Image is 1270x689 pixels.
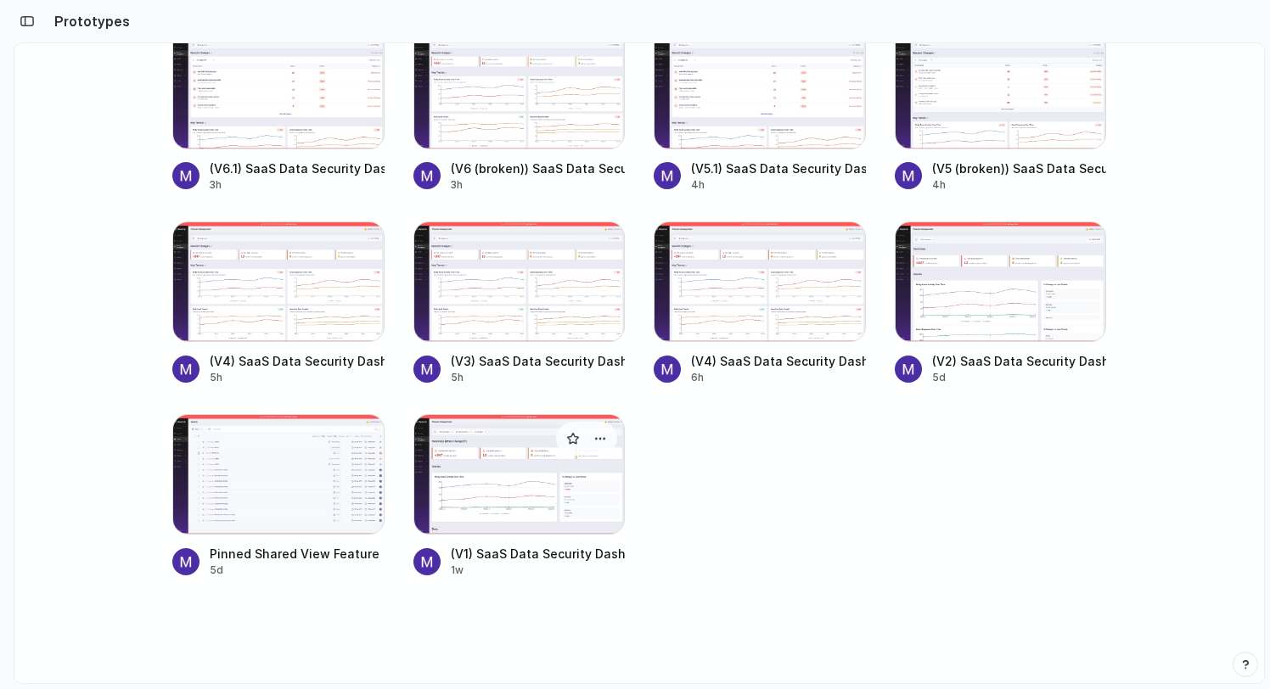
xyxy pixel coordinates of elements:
div: (V2) SaaS Data Security Dashboard [932,352,1107,370]
div: (V6.1) SaaS Data Security Dashboard [210,160,385,177]
a: (V1) SaaS Data Security Dashboard(V1) SaaS Data Security Dashboard1w [413,414,626,578]
div: (V1) SaaS Data Security Dashboard [451,545,626,563]
div: (V5.1) SaaS Data Security Dashboard [691,160,866,177]
div: (V4) SaaS Data Security Dashboard [210,352,385,370]
div: 4h [691,177,866,193]
div: 1w [451,563,626,578]
div: (V4) SaaS Data Security Dashboard [691,352,866,370]
div: 3h [210,177,385,193]
div: 3h [451,177,626,193]
a: (V5.1) SaaS Data Security Dashboard(V5.1) SaaS Data Security Dashboard4h [654,28,866,192]
div: 6h [691,370,866,385]
div: (V3) SaaS Data Security Dashboard [451,352,626,370]
h2: Prototypes [48,11,130,31]
div: 5h [210,370,385,385]
a: (V6.1) SaaS Data Security Dashboard(V6.1) SaaS Data Security Dashboard3h [172,28,385,192]
div: 4h [932,177,1107,193]
div: 5h [451,370,626,385]
div: (V6 (broken)) SaaS Data Security Dashboard [451,160,626,177]
a: (V5 (broken)) SaaS Data Security Dashboard(V5 (broken)) SaaS Data Security Dashboard4h [895,28,1107,192]
div: 5d [932,370,1107,385]
div: (V5 (broken)) SaaS Data Security Dashboard [932,160,1107,177]
a: (V4) SaaS Data Security Dashboard(V4) SaaS Data Security Dashboard6h [654,221,866,385]
div: 5d [210,563,379,578]
a: (V4) SaaS Data Security Dashboard(V4) SaaS Data Security Dashboard5h [172,221,385,385]
a: Pinned Shared View FeaturePinned Shared View Feature5d [172,414,385,578]
div: Pinned Shared View Feature [210,545,379,563]
a: (V3) SaaS Data Security Dashboard(V3) SaaS Data Security Dashboard5h [413,221,626,385]
a: (V2) SaaS Data Security Dashboard(V2) SaaS Data Security Dashboard5d [895,221,1107,385]
a: (V6 (broken)) SaaS Data Security Dashboard(V6 (broken)) SaaS Data Security Dashboard3h [413,28,626,192]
